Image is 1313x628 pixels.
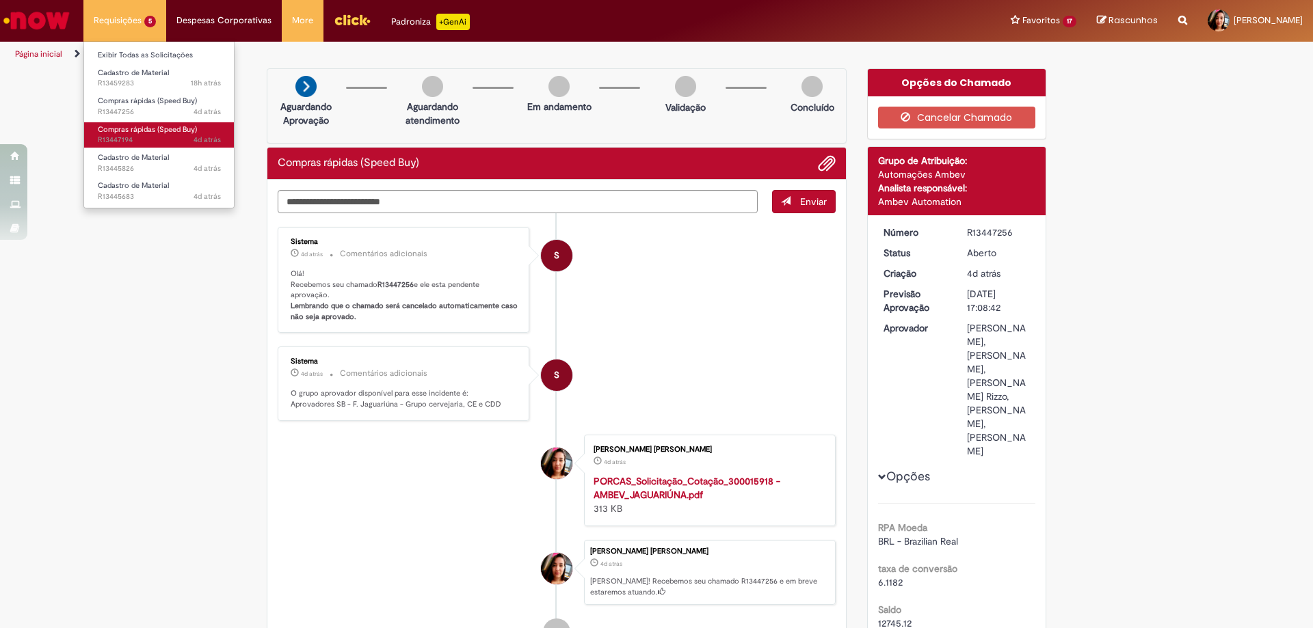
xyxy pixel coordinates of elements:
[340,368,427,379] small: Comentários adicionais
[554,239,559,272] span: S
[590,547,828,556] div: [PERSON_NAME] [PERSON_NAME]
[791,100,834,114] p: Concluído
[1022,14,1060,27] span: Favoritos
[194,191,221,202] time: 25/08/2025 17:04:37
[194,191,221,202] span: 4d atrás
[878,181,1036,195] div: Analista responsável:
[541,448,572,479] div: Gisele de Lima Ricci Aureliano
[541,359,572,391] div: System
[98,191,221,202] span: R13445683
[1234,14,1303,26] span: [PERSON_NAME]
[301,370,323,378] time: 26/08/2025 10:08:51
[194,135,221,145] time: 26/08/2025 09:59:09
[868,69,1046,96] div: Opções do Chamado
[94,14,142,27] span: Requisições
[98,135,221,146] span: R13447194
[98,180,169,191] span: Cadastro de Material
[1097,14,1158,27] a: Rascunhos
[191,78,221,88] span: 18h atrás
[772,190,836,213] button: Enviar
[98,78,221,89] span: R13459283
[295,76,317,97] img: arrow-next.png
[967,267,1031,280] div: 26/08/2025 10:08:42
[84,178,235,204] a: Aberto R13445683 : Cadastro de Material
[98,124,197,135] span: Compras rápidas (Speed Buy)
[967,246,1031,260] div: Aberto
[873,321,957,335] dt: Aprovador
[878,195,1036,208] div: Ambev Automation
[527,100,592,113] p: Em andamento
[292,14,313,27] span: More
[273,100,339,127] p: Aguardando Aprovação
[878,154,1036,167] div: Grupo de Atribuição:
[98,152,169,163] span: Cadastro de Material
[194,163,221,174] span: 4d atrás
[98,107,221,118] span: R13447256
[291,301,520,322] b: Lembrando que o chamado será cancelado automaticamente caso não seja aprovado.
[878,535,958,547] span: BRL - Brazilian Real
[399,100,466,127] p: Aguardando atendimento
[878,521,927,534] b: RPA Moeda
[84,122,235,148] a: Aberto R13447194 : Compras rápidas (Speed Buy)
[600,560,622,568] span: 4d atrás
[878,167,1036,181] div: Automações Ambev
[967,287,1031,314] div: [DATE] 17:08:42
[84,48,235,63] a: Exibir Todas as Solicitações
[878,562,957,575] b: taxa de conversão
[594,475,780,501] strong: PORCAS_Solicitação_Cotação_300015918 - AMBEV_JAGUARIÚNA.pdf
[600,560,622,568] time: 26/08/2025 10:08:42
[291,269,518,323] p: Olá! Recebemos seu chamado e ele esta pendente aprovação.
[594,446,821,454] div: [PERSON_NAME] [PERSON_NAME]
[604,458,626,466] span: 4d atrás
[194,107,221,117] time: 26/08/2025 10:08:43
[176,14,271,27] span: Despesas Corporativas
[548,76,570,97] img: img-circle-grey.png
[340,248,427,260] small: Comentários adicionais
[84,66,235,91] a: Aberto R13459283 : Cadastro de Material
[873,246,957,260] dt: Status
[334,10,371,30] img: click_logo_yellow_360x200.png
[84,150,235,176] a: Aberto R13445826 : Cadastro de Material
[194,135,221,145] span: 4d atrás
[291,357,518,366] div: Sistema
[818,154,836,172] button: Adicionar anexos
[278,540,836,605] li: Gisele de Lima Ricci Aureliano
[98,163,221,174] span: R13445826
[665,100,706,114] p: Validação
[878,576,903,588] span: 6.1182
[436,14,470,30] p: +GenAi
[422,76,443,97] img: img-circle-grey.png
[98,96,197,106] span: Compras rápidas (Speed Buy)
[10,42,865,67] ul: Trilhas de página
[541,553,572,584] div: Gisele de Lima Ricci Aureliano
[554,359,559,392] span: S
[98,68,169,78] span: Cadastro de Material
[604,458,626,466] time: 26/08/2025 10:08:27
[1063,16,1076,27] span: 17
[967,321,1031,458] div: [PERSON_NAME], [PERSON_NAME], [PERSON_NAME] Rizzo, [PERSON_NAME], [PERSON_NAME]
[83,41,235,208] ul: Requisições
[191,78,221,88] time: 28/08/2025 16:46:10
[878,603,901,616] b: Saldo
[301,370,323,378] span: 4d atrás
[391,14,470,30] div: Padroniza
[194,163,221,174] time: 25/08/2025 17:28:02
[873,226,957,239] dt: Número
[194,107,221,117] span: 4d atrás
[301,250,323,258] time: 26/08/2025 10:08:55
[301,250,323,258] span: 4d atrás
[278,157,419,169] h2: Compras rápidas (Speed Buy) Histórico de tíquete
[291,388,518,409] p: O grupo aprovador disponível para esse incidente é: Aprovadores SB - F. Jaguariúna - Grupo cervej...
[278,190,758,213] textarea: Digite sua mensagem aqui...
[291,238,518,246] div: Sistema
[144,16,156,27] span: 5
[873,267,957,280] dt: Criação
[541,240,572,271] div: System
[967,267,1000,279] time: 26/08/2025 10:08:42
[594,474,821,515] div: 313 KB
[967,226,1031,239] div: R13447256
[873,287,957,314] dt: Previsão Aprovação
[675,76,696,97] img: img-circle-grey.png
[377,279,414,290] b: R13447256
[800,195,827,208] span: Enviar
